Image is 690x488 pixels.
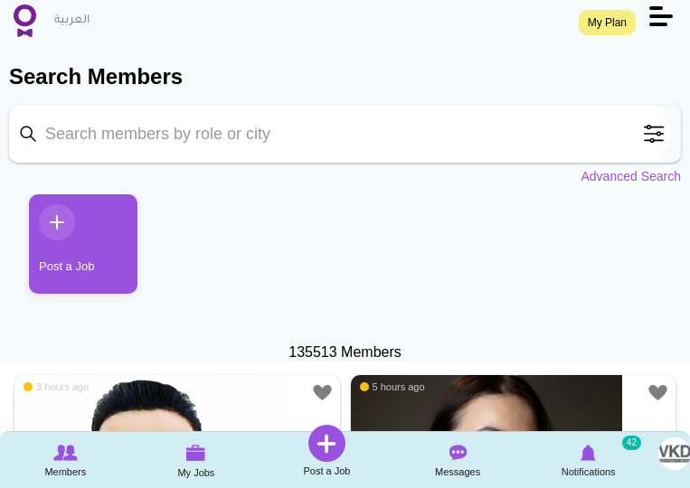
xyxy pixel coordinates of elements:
a: Post a Job Post a Job [261,425,392,480]
span: My Jobs [177,464,214,482]
img: Browse Members [53,445,77,461]
a: العربية [45,3,99,39]
a: Messages Messages [392,434,524,485]
input: Search members by role or city [9,105,664,163]
img: Messages [449,445,467,461]
a: My Jobs My Jobs [131,434,262,486]
small: 42 [622,436,641,450]
span: Messages [435,463,480,481]
img: My Jobs [186,445,206,461]
span: Post a Job [303,462,350,480]
a: Notifications Notifications 42 [523,434,654,485]
img: Home [14,5,36,37]
span: 3 hours ago [24,380,89,393]
span: Members [44,463,86,481]
img: Notifications [581,445,596,461]
a: Add to Favourites [311,381,334,404]
h2: Search Members [9,61,681,92]
span: 5 hours ago [360,380,425,393]
a: Add to Favourites [647,381,669,404]
a: Advanced Search [581,167,681,185]
div: 135513 Members [9,343,681,363]
a: Post a Job [29,194,137,294]
a: My Plan [579,10,636,35]
span: Notifications [562,463,616,481]
li: 1 / 1 [15,194,124,307]
img: Post a Job [308,425,345,462]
